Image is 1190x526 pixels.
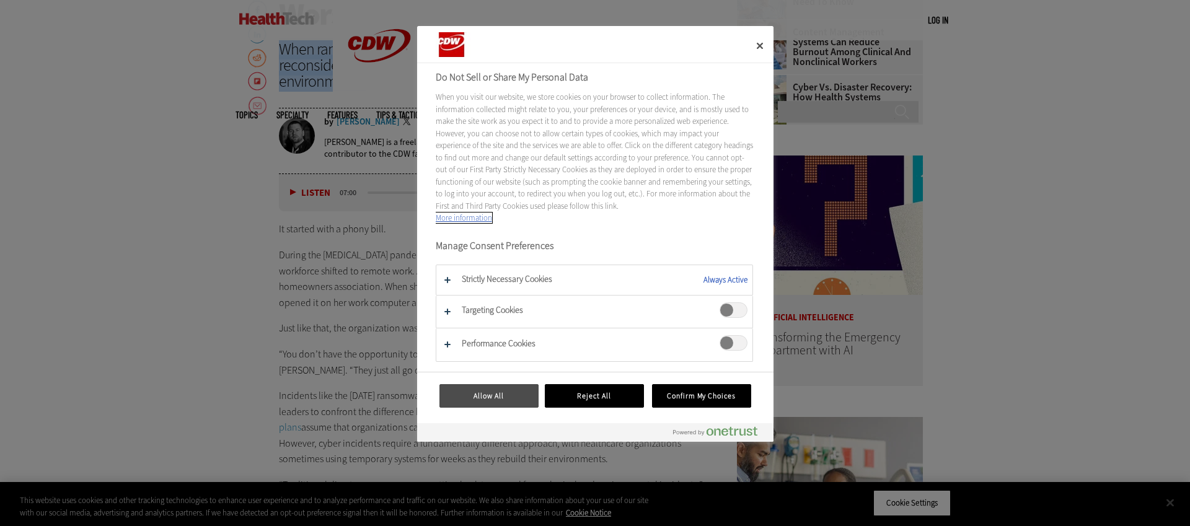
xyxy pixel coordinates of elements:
button: Confirm My Choices [652,384,751,408]
div: Company Logo [436,32,510,57]
img: Powered by OneTrust Opens in a new Tab [673,426,757,436]
a: More information about your privacy, opens in a new tab [436,213,492,223]
span: Performance Cookies [720,335,747,351]
a: Powered by OneTrust Opens in a new Tab [673,426,767,442]
div: When you visit our website, we store cookies on your browser to collect information. The informat... [436,91,753,224]
img: Company Logo [436,32,496,57]
h2: Do Not Sell or Share My Personal Data [436,70,753,85]
button: Close [746,32,773,59]
button: Reject All [545,384,644,408]
h3: Manage Consent Preferences [436,240,753,259]
button: Allow All [439,384,539,408]
div: Preference center [417,26,773,442]
span: Targeting Cookies [720,302,747,318]
div: Do Not Sell or Share My Personal Data [417,26,773,442]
